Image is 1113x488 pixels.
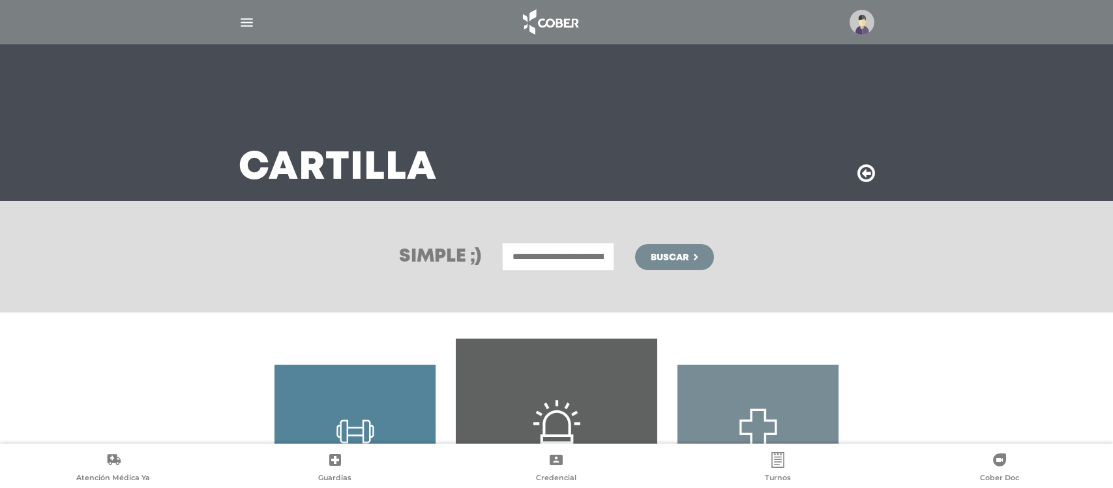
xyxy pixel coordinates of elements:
span: Buscar [651,253,689,262]
a: Guardias [224,452,446,485]
span: Guardias [318,473,351,485]
a: Atención Médica Ya [3,452,224,485]
span: Cober Doc [980,473,1019,485]
img: logo_cober_home-white.png [516,7,584,38]
span: Credencial [536,473,576,485]
h3: Simple ;) [399,248,481,266]
h3: Cartilla [239,151,437,185]
a: Cober Doc [889,452,1110,485]
img: profile-placeholder.svg [850,10,874,35]
span: Turnos [765,473,791,485]
span: Atención Médica Ya [76,473,150,485]
a: Credencial [446,452,668,485]
a: Turnos [667,452,889,485]
button: Buscar [635,244,713,270]
img: Cober_menu-lines-white.svg [239,14,255,31]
